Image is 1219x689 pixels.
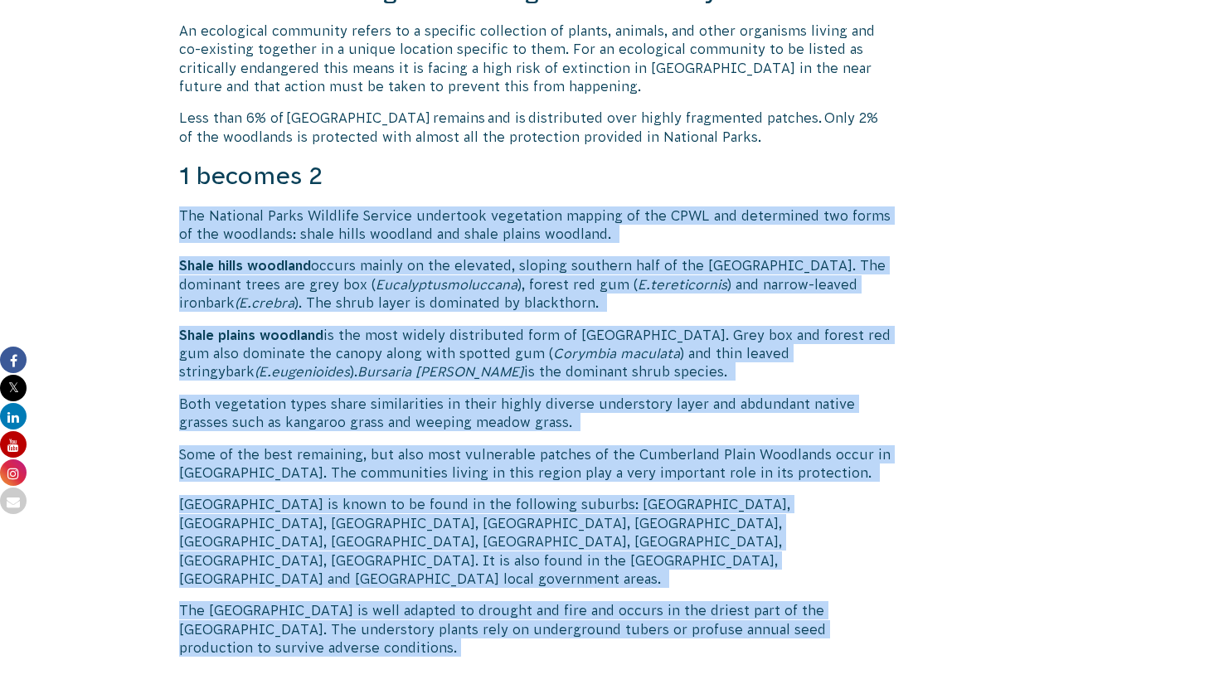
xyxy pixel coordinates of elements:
span: [GEOGRAPHIC_DATA] is known to be found in the following suburbs: [GEOGRAPHIC_DATA], [GEOGRAPHIC_D... [179,497,790,586]
span: Less than 6% of [GEOGRAPHIC_DATA] remains and is distributed over highly fragmented patches. Only... [179,110,878,143]
span: C [553,346,563,361]
span: Shale plains woodland [179,328,323,342]
span: Some of the best remaining, but also most vulnerable patches of the Cumberland Plain Woodlands oc... [179,447,891,480]
span: moluccana [447,277,517,292]
span: d [755,396,764,411]
span: ). The shrub layer is dominated by blackthorn. [294,295,599,310]
h3: 1 becomes 2 [179,159,891,193]
span: (E. [255,364,271,379]
span: maculata [620,346,680,361]
span: b [747,396,755,411]
span: occurs mainly on the elevated, sloping southern half of the [GEOGRAPHIC_DATA]. The dominant trees... [179,258,886,291]
span: is the dominant shrub species. [524,364,727,379]
span: An ecological community refers to a specific collection of plants, animals, and other organisms l... [179,23,875,94]
span: eugenioides [271,364,350,379]
span: Shale hills woodland [179,258,311,273]
span: orymbia [563,346,616,361]
span: Eucalyptus [376,277,447,292]
span: Both vegetation types share similarities in their highly diverse understory layer and a [179,396,747,411]
span: ). [350,364,357,379]
span: The [GEOGRAPHIC_DATA] is well adapted to drought and fire and occurs in the driest part of the [G... [179,603,826,655]
span: The National Parks Wildlife Service undertook vegetation mapping of the CPWL and determined two f... [179,208,891,241]
span: E. [638,277,650,292]
span: ), forest red gum ( [517,277,638,292]
span: (E. [235,295,251,310]
span: tereticornis [650,277,727,292]
span: Bursaria [PERSON_NAME] [357,364,524,379]
span: crebra [251,295,294,310]
span: is the most widely distributed form of [GEOGRAPHIC_DATA]. Grey box and forest red gum also domina... [179,328,891,361]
